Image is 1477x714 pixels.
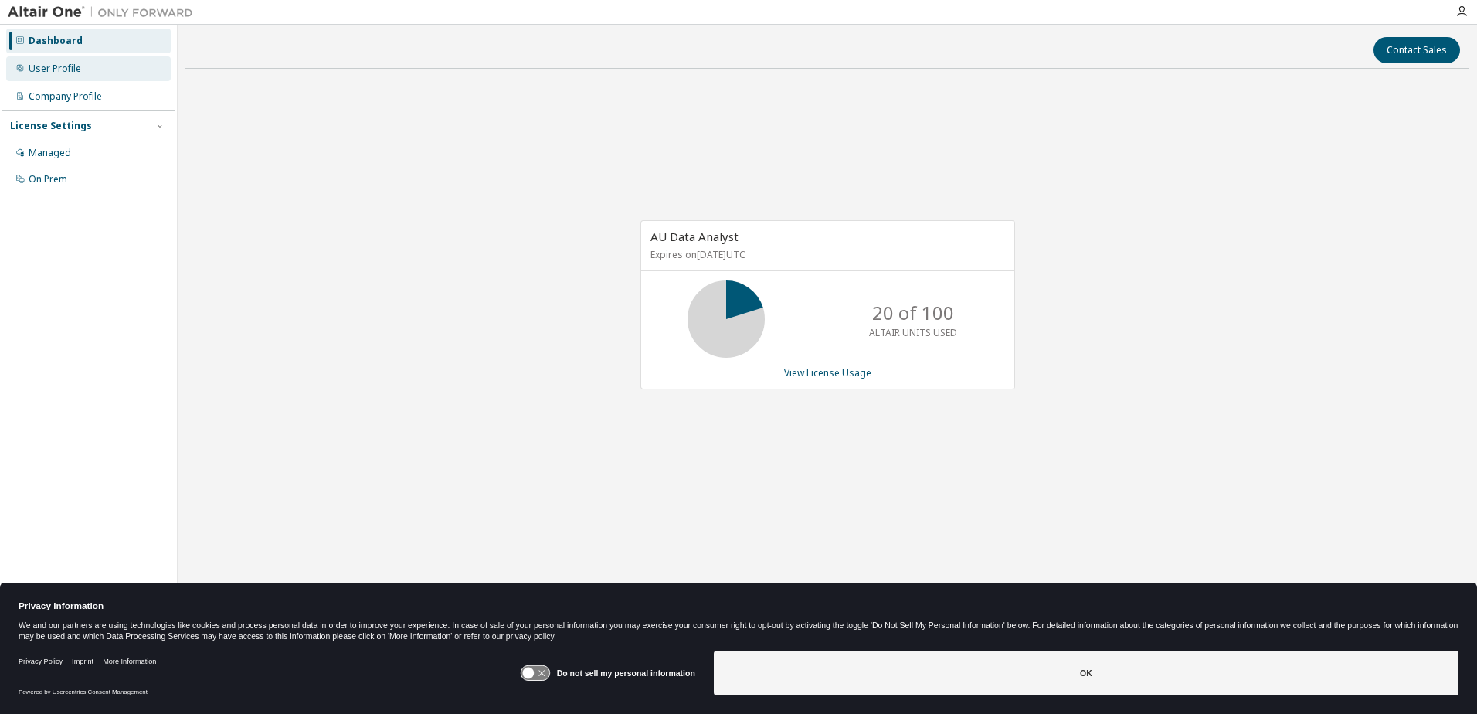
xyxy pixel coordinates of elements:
div: Dashboard [29,35,83,47]
a: View License Usage [784,366,871,379]
div: Company Profile [29,90,102,103]
button: Contact Sales [1373,37,1460,63]
p: ALTAIR UNITS USED [869,326,957,339]
div: License Settings [10,120,92,132]
img: Altair One [8,5,201,20]
p: 20 of 100 [872,300,954,326]
p: Expires on [DATE] UTC [650,248,1001,261]
div: On Prem [29,173,67,185]
div: Managed [29,147,71,159]
span: AU Data Analyst [650,229,738,244]
div: User Profile [29,63,81,75]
